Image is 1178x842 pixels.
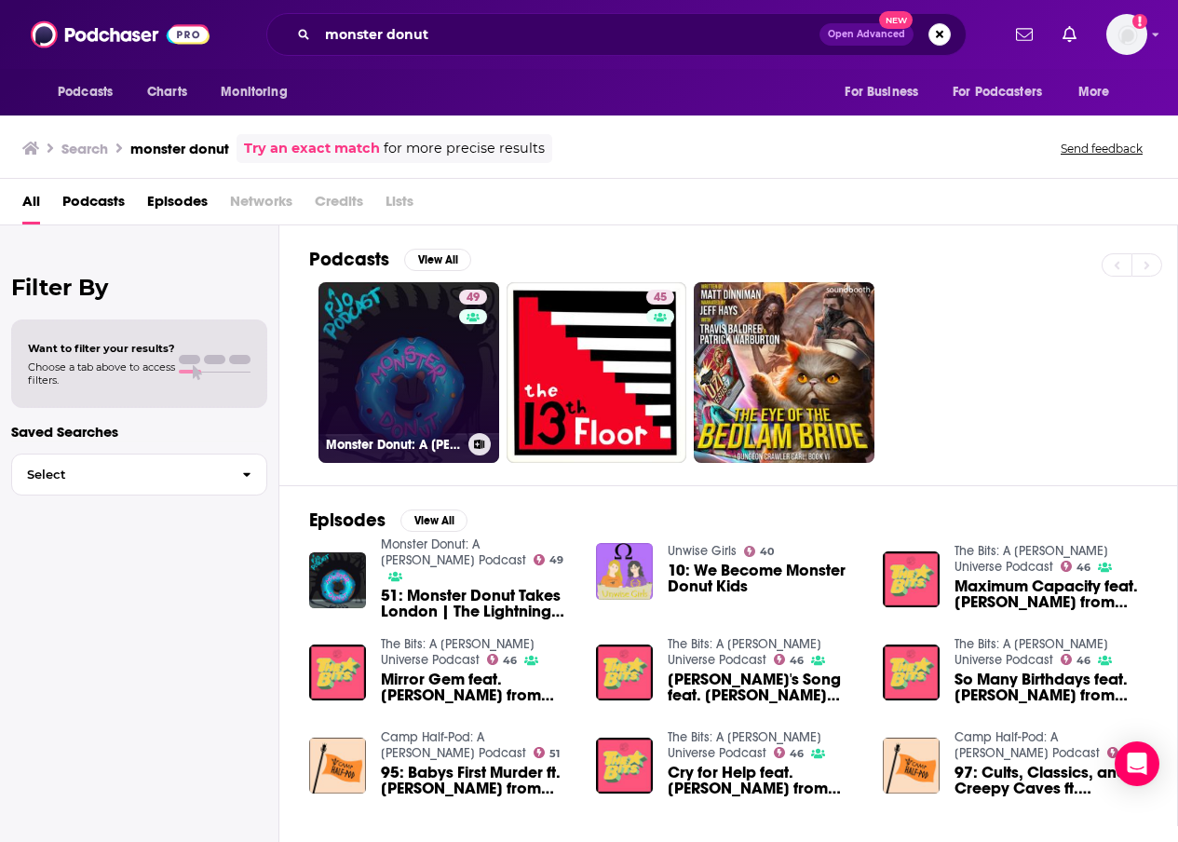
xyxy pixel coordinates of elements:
[955,578,1147,610] span: Maximum Capacity feat. [PERSON_NAME] from Monster Donut
[534,554,564,565] a: 49
[953,79,1042,105] span: For Podcasters
[309,645,366,701] img: Mirror Gem feat. Phoebe from Monster Donut
[1061,654,1091,665] a: 46
[221,79,287,105] span: Monitoring
[381,672,574,703] a: Mirror Gem feat. Phoebe from Monster Donut
[315,186,363,224] span: Credits
[62,186,125,224] span: Podcasts
[1106,14,1147,55] span: Logged in as jennevievef
[135,75,198,110] a: Charts
[309,552,366,609] img: 51: Monster Donut Takes London | The Lightning Thief Musical at The Other Palace
[596,645,653,701] img: Sadie's Song feat. Phoebe from Monster Donut
[596,543,653,600] img: 10: We Become Monster Donut Kids
[309,248,471,271] a: PodcastsView All
[744,546,775,557] a: 40
[790,750,804,758] span: 46
[1055,141,1148,156] button: Send feedback
[11,454,267,496] button: Select
[828,30,905,39] span: Open Advanced
[503,657,517,665] span: 46
[404,249,471,271] button: View All
[955,765,1147,796] span: 97: Cults, Classics, and Creepy Caves ft. [PERSON_NAME] from Monster Donut (DARK PROPHECY Ch 29-34)
[309,738,366,794] img: 95: Babys First Murder ft. Phoebe from Monster Donut (DARK PROPHECY Ch 17-22)
[381,672,574,703] span: Mirror Gem feat. [PERSON_NAME] from Monster Donut
[28,360,175,387] span: Choose a tab above to access filters.
[883,645,940,701] img: So Many Birthdays feat. Phoebe from Monster Donut
[147,79,187,105] span: Charts
[668,563,860,594] a: 10: We Become Monster Donut Kids
[467,289,480,307] span: 49
[845,79,918,105] span: For Business
[668,543,737,559] a: Unwise Girls
[459,290,487,305] a: 49
[1115,741,1159,786] div: Open Intercom Messenger
[28,342,175,355] span: Want to filter your results?
[381,729,526,761] a: Camp Half-Pod: A Percy Jackson Podcast
[549,750,560,758] span: 51
[31,17,210,52] img: Podchaser - Follow, Share and Rate Podcasts
[1106,14,1147,55] button: Show profile menu
[11,423,267,441] p: Saved Searches
[1055,19,1084,50] a: Show notifications dropdown
[230,186,292,224] span: Networks
[309,509,467,532] a: EpisodesView All
[955,578,1147,610] a: Maximum Capacity feat. Phoebe from Monster Donut
[955,729,1100,761] a: Camp Half-Pod: A Percy Jackson Podcast
[384,138,545,159] span: for more precise results
[819,23,914,46] button: Open AdvancedNew
[955,672,1147,703] span: So Many Birthdays feat. [PERSON_NAME] from Monster Donut
[45,75,137,110] button: open menu
[244,138,380,159] a: Try an exact match
[208,75,311,110] button: open menu
[955,765,1147,796] a: 97: Cults, Classics, and Creepy Caves ft. Emily from Monster Donut (DARK PROPHECY Ch 29-34)
[11,274,267,301] h2: Filter By
[668,672,860,703] a: Sadie's Song feat. Phoebe from Monster Donut
[534,747,561,758] a: 51
[668,672,860,703] span: [PERSON_NAME]'s Song feat. [PERSON_NAME] from Monster Donut
[790,657,804,665] span: 46
[760,548,774,556] span: 40
[646,290,674,305] a: 45
[668,765,860,796] a: Cry for Help feat. Phoebe from Tumblr (and also Monster Donut)
[147,186,208,224] a: Episodes
[318,20,819,49] input: Search podcasts, credits, & more...
[1009,19,1040,50] a: Show notifications dropdown
[386,186,413,224] span: Lists
[381,765,574,796] a: 95: Babys First Murder ft. Phoebe from Monster Donut (DARK PROPHECY Ch 17-22)
[1107,747,1134,758] a: 51
[1106,14,1147,55] img: User Profile
[774,654,805,665] a: 46
[879,11,913,29] span: New
[1076,657,1090,665] span: 46
[668,636,821,668] a: The Bits: A Steven Universe Podcast
[309,509,386,532] h2: Episodes
[381,765,574,796] span: 95: Babys First Murder ft. [PERSON_NAME] from Monster Donut (DARK PROPHECY Ch 17-22)
[596,738,653,794] img: Cry for Help feat. Phoebe from Tumblr (and also Monster Donut)
[668,765,860,796] span: Cry for Help feat. [PERSON_NAME] from Tumblr (and also Monster Donut)
[22,186,40,224] a: All
[130,140,229,157] h3: monster donut
[381,536,526,568] a: Monster Donut: A Percy Jackson Podcast
[955,543,1108,575] a: The Bits: A Steven Universe Podcast
[941,75,1069,110] button: open menu
[61,140,108,157] h3: Search
[381,588,574,619] span: 51: Monster Donut Takes London | The Lightning Thief Musical at The Other Palace
[668,729,821,761] a: The Bits: A Steven Universe Podcast
[774,747,805,758] a: 46
[1076,564,1090,572] span: 46
[266,13,967,56] div: Search podcasts, credits, & more...
[654,289,667,307] span: 45
[883,551,940,608] img: Maximum Capacity feat. Phoebe from Monster Donut
[326,437,461,453] h3: Monster Donut: A [PERSON_NAME] Podcast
